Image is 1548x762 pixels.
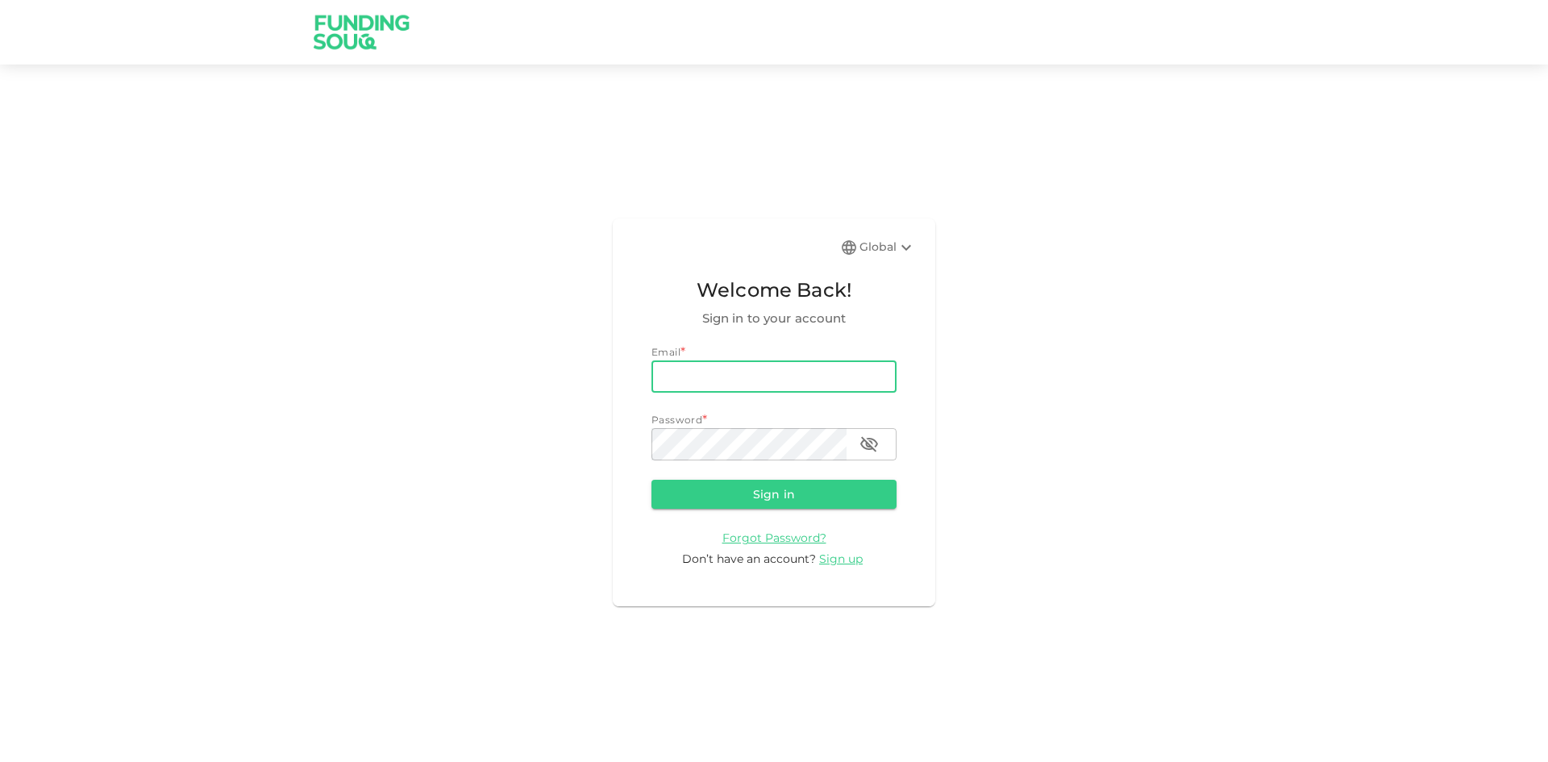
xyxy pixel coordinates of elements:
[722,530,826,545] a: Forgot Password?
[651,480,897,509] button: Sign in
[819,552,863,566] span: Sign up
[651,346,680,358] span: Email
[651,428,847,460] input: password
[682,552,816,566] span: Don’t have an account?
[651,360,897,393] input: email
[651,309,897,328] span: Sign in to your account
[651,275,897,306] span: Welcome Back!
[651,414,702,426] span: Password
[859,238,916,257] div: Global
